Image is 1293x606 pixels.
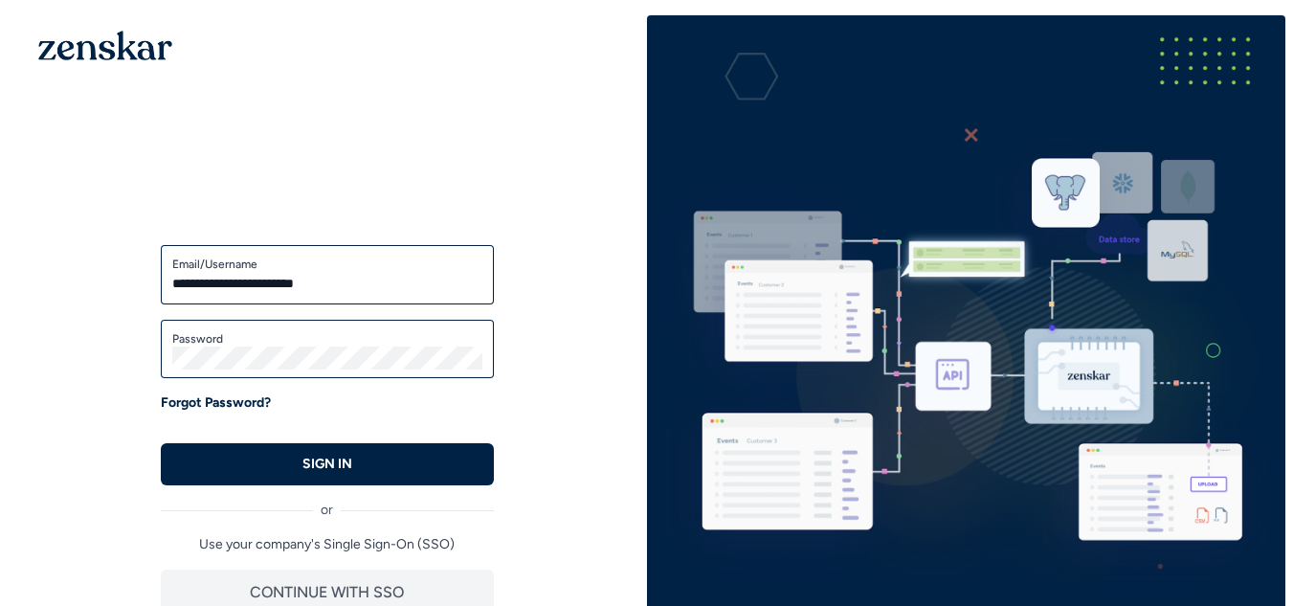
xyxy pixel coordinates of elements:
[161,485,494,520] div: or
[172,257,482,272] label: Email/Username
[161,443,494,485] button: SIGN IN
[38,31,172,60] img: 1OGAJ2xQqyY4LXKgY66KYq0eOWRCkrZdAb3gUhuVAqdWPZE9SRJmCz+oDMSn4zDLXe31Ii730ItAGKgCKgCCgCikA4Av8PJUP...
[302,455,352,474] p: SIGN IN
[161,393,271,413] a: Forgot Password?
[172,331,482,347] label: Password
[161,535,494,554] p: Use your company's Single Sign-On (SSO)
